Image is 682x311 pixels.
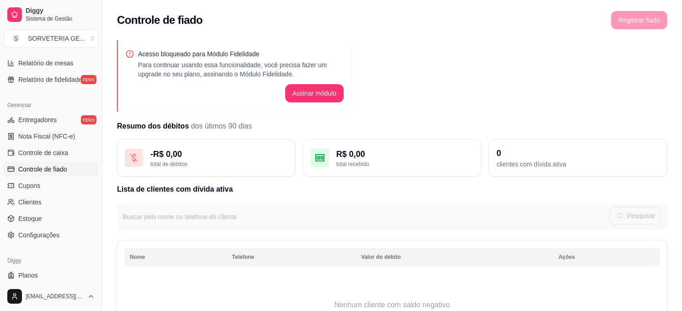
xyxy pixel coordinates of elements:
[4,129,98,144] a: Nota Fiscal (NFC-e)
[4,253,98,268] div: Diggy
[138,49,344,59] p: Acesso bloqueado para Módulo Fidelidade
[26,293,84,300] span: [EMAIL_ADDRESS][DOMAIN_NAME]
[18,132,75,141] span: Nota Fiscal (NFC-e)
[4,211,98,226] a: Estoque
[18,271,38,280] span: Planos
[18,231,59,240] span: Configurações
[18,198,42,207] span: Clientes
[336,161,474,168] div: total recebido
[4,145,98,160] a: Controle de caixa
[150,161,288,168] div: total de débitos
[117,121,667,132] h2: Resumo dos débitos
[28,34,85,43] div: SORVETERIA GE ...
[117,13,202,27] h2: Controle de fiado
[4,113,98,127] a: Entregadoresnovo
[18,59,74,68] span: Relatório de mesas
[26,7,95,15] span: Diggy
[496,147,660,160] div: 0
[4,162,98,177] a: Controle de fiado
[496,160,660,169] div: clientes com dívida ativa
[18,115,57,124] span: Entregadores
[336,148,474,161] div: R$ 0,00
[4,268,98,283] a: Planos
[26,15,95,22] span: Sistema de Gestão
[18,214,42,223] span: Estoque
[285,84,344,102] button: Assinar módulo
[553,248,660,266] th: Ações
[4,29,98,48] button: Select a team
[4,178,98,193] a: Cupons
[124,248,227,266] th: Nome
[4,285,98,307] button: [EMAIL_ADDRESS][DOMAIN_NAME]
[4,56,98,70] a: Relatório de mesas
[18,165,67,174] span: Controle de fiado
[4,228,98,242] a: Configurações
[18,148,68,157] span: Controle de caixa
[356,248,553,266] th: Valor do débito
[117,184,667,195] h2: Lista de clientes com dívida ativa
[4,4,98,26] a: DiggySistema de Gestão
[191,122,252,130] span: dos útimos 90 dias
[138,60,344,79] p: Para continuar usando essa funcionalidade, você precisa fazer um upgrade no seu plano, assinando ...
[4,98,98,113] div: Gerenciar
[11,34,21,43] span: S
[227,248,356,266] th: Telefone
[18,181,40,190] span: Cupons
[18,75,82,84] span: Relatório de fidelidade
[4,72,98,87] a: Relatório de fidelidadenovo
[4,195,98,209] a: Clientes
[150,148,288,161] div: - R$ 0,00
